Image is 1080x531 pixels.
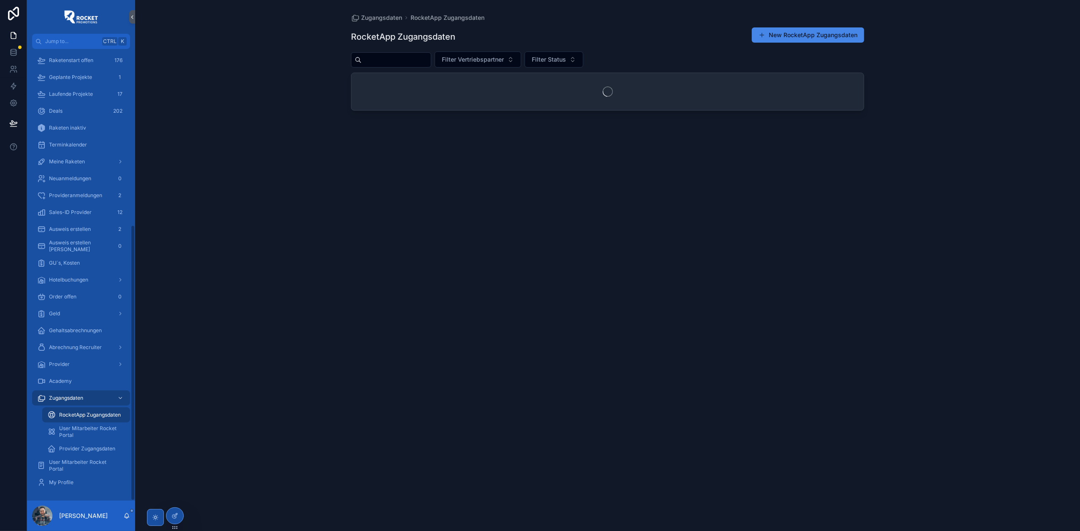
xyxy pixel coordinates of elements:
[32,306,130,321] a: Geld
[49,293,76,300] span: Order offen
[49,361,70,368] span: Provider
[64,10,98,24] img: App logo
[32,87,130,102] a: Laufende Projekte17
[32,390,130,406] a: Zugangsdaten
[49,378,72,385] span: Academy
[27,49,135,501] div: scrollable content
[32,120,130,135] a: Raketen inaktiv
[115,207,125,217] div: 12
[32,171,130,186] a: Neuanmeldungen0
[42,407,130,423] a: RocketApp Zugangsdaten
[49,226,91,233] span: Ausweis erstellen
[102,37,117,46] span: Ctrl
[115,72,125,82] div: 1
[49,209,92,216] span: Sales-ID Provider
[361,14,402,22] span: Zugangsdaten
[49,327,102,334] span: Gehaltsabrechnungen
[112,55,125,65] div: 176
[32,103,130,119] a: Deals202
[59,512,108,520] p: [PERSON_NAME]
[49,192,102,199] span: Provideranmeldungen
[32,374,130,389] a: Academy
[525,51,583,68] button: Select Button
[435,51,521,68] button: Select Button
[115,292,125,302] div: 0
[115,241,125,251] div: 0
[42,424,130,439] a: User Mitarbeiter Rocket Portal
[59,412,121,418] span: RocketApp Zugangsdaten
[532,55,566,64] span: Filter Status
[32,34,130,49] button: Jump to...CtrlK
[32,475,130,490] a: My Profile
[115,190,125,200] div: 2
[32,323,130,338] a: Gehaltsabrechnungen
[49,57,93,64] span: Raketenstart offen
[32,188,130,203] a: Provideranmeldungen2
[32,154,130,169] a: Meine Raketen
[49,344,102,351] span: Abrechnung Recruiter
[49,239,112,253] span: Ausweis erstellen [PERSON_NAME]
[32,255,130,271] a: GU´s, Kosten
[752,27,864,43] button: New RocketApp Zugangsdaten
[32,289,130,304] a: Order offen0
[32,205,130,220] a: Sales-ID Provider12
[45,38,99,45] span: Jump to...
[59,445,115,452] span: Provider Zugangsdaten
[411,14,484,22] a: RocketApp Zugangsdaten
[49,74,92,81] span: Geplante Projekte
[32,340,130,355] a: Abrechnung Recruiter
[32,238,130,254] a: Ausweis erstellen [PERSON_NAME]0
[119,38,126,45] span: K
[49,276,88,283] span: Hotelbuchungen
[351,31,455,43] h1: RocketApp Zugangsdaten
[49,260,80,266] span: GU´s, Kosten
[42,441,130,456] a: Provider Zugangsdaten
[32,458,130,473] a: User Mitarbeiter Rocket Portal
[32,53,130,68] a: Raketenstart offen176
[49,479,73,486] span: My Profile
[115,89,125,99] div: 17
[111,106,125,116] div: 202
[49,141,87,148] span: Terminkalender
[49,175,91,182] span: Neuanmeldungen
[49,108,63,114] span: Deals
[32,272,130,287] a: Hotelbuchungen
[351,14,402,22] a: Zugangsdaten
[49,395,83,401] span: Zugangsdaten
[49,158,85,165] span: Meine Raketen
[32,137,130,152] a: Terminkalender
[32,70,130,85] a: Geplante Projekte1
[59,425,122,439] span: User Mitarbeiter Rocket Portal
[32,222,130,237] a: Ausweis erstellen2
[49,310,60,317] span: Geld
[49,125,86,131] span: Raketen inaktiv
[115,173,125,184] div: 0
[442,55,504,64] span: Filter Vertriebspartner
[49,91,93,98] span: Laufende Projekte
[32,357,130,372] a: Provider
[49,459,122,472] span: User Mitarbeiter Rocket Portal
[115,224,125,234] div: 2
